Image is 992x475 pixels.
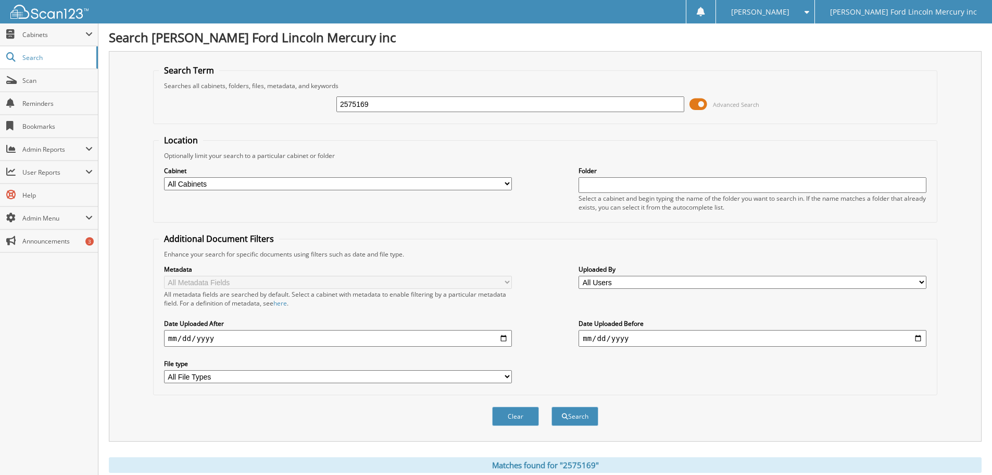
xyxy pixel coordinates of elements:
input: end [579,330,926,347]
div: Enhance your search for specific documents using filters such as date and file type. [159,250,932,259]
a: here [273,299,287,308]
h1: Search [PERSON_NAME] Ford Lincoln Mercury inc [109,29,982,46]
label: Uploaded By [579,265,926,274]
img: scan123-logo-white.svg [10,5,89,19]
div: Select a cabinet and begin typing the name of the folder you want to search in. If the name match... [579,194,926,212]
span: Cabinets [22,30,85,39]
span: [PERSON_NAME] [731,9,789,15]
label: Folder [579,166,926,175]
legend: Search Term [159,65,219,76]
button: Search [551,407,598,426]
div: 3 [85,237,94,246]
span: [PERSON_NAME] Ford Lincoln Mercury inc [830,9,977,15]
label: File type [164,359,512,368]
label: Cabinet [164,166,512,175]
div: Matches found for "2575169" [109,457,982,473]
label: Date Uploaded After [164,319,512,328]
div: All metadata fields are searched by default. Select a cabinet with metadata to enable filtering b... [164,290,512,308]
label: Metadata [164,265,512,274]
legend: Location [159,135,203,146]
div: Optionally limit your search to a particular cabinet or folder [159,151,932,160]
span: User Reports [22,168,85,177]
span: Help [22,191,93,200]
label: Date Uploaded Before [579,319,926,328]
div: Searches all cabinets, folders, files, metadata, and keywords [159,81,932,90]
legend: Additional Document Filters [159,233,279,245]
span: Reminders [22,99,93,108]
input: start [164,330,512,347]
span: Announcements [22,237,93,246]
iframe: Chat Widget [940,425,992,475]
span: Bookmarks [22,122,93,131]
span: Admin Reports [22,145,85,154]
span: Advanced Search [713,101,759,108]
span: Search [22,53,91,62]
span: Admin Menu [22,214,85,223]
button: Clear [492,407,539,426]
span: Scan [22,76,93,85]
